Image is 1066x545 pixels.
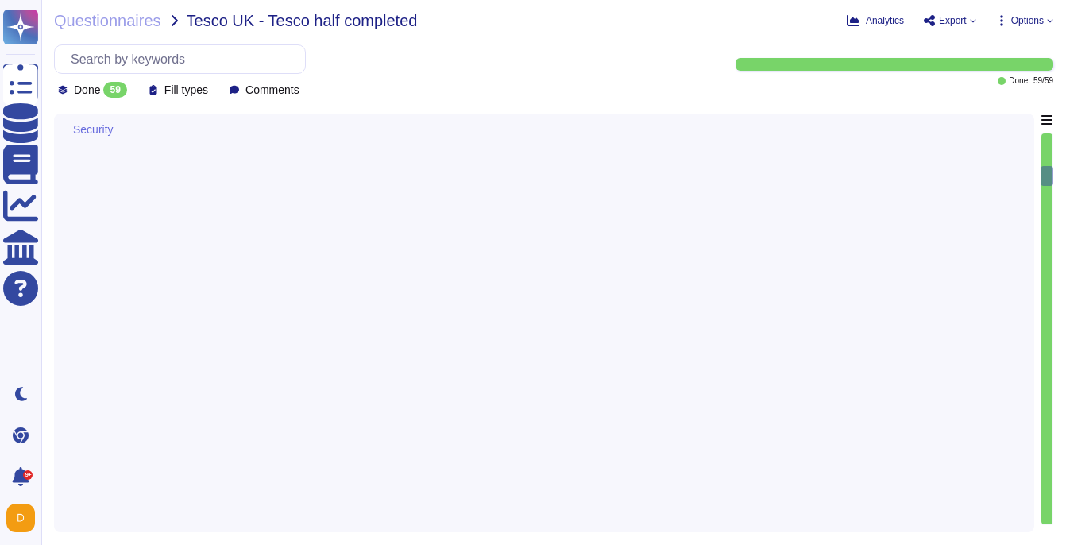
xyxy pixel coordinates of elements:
div: 9+ [23,470,33,480]
div: 59 [103,82,126,98]
span: Done [74,84,100,95]
input: Search by keywords [63,45,305,73]
span: Options [1011,16,1044,25]
span: 59 / 59 [1033,77,1053,85]
span: Tesco UK - Tesco half completed [187,13,418,29]
button: Analytics [847,14,904,27]
img: user [6,504,35,532]
span: Analytics [866,16,904,25]
span: Questionnaires [54,13,161,29]
span: Fill types [164,84,208,95]
button: user [3,501,46,535]
span: Comments [245,84,299,95]
span: Security [73,124,114,135]
span: Done: [1009,77,1030,85]
span: Export [939,16,967,25]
